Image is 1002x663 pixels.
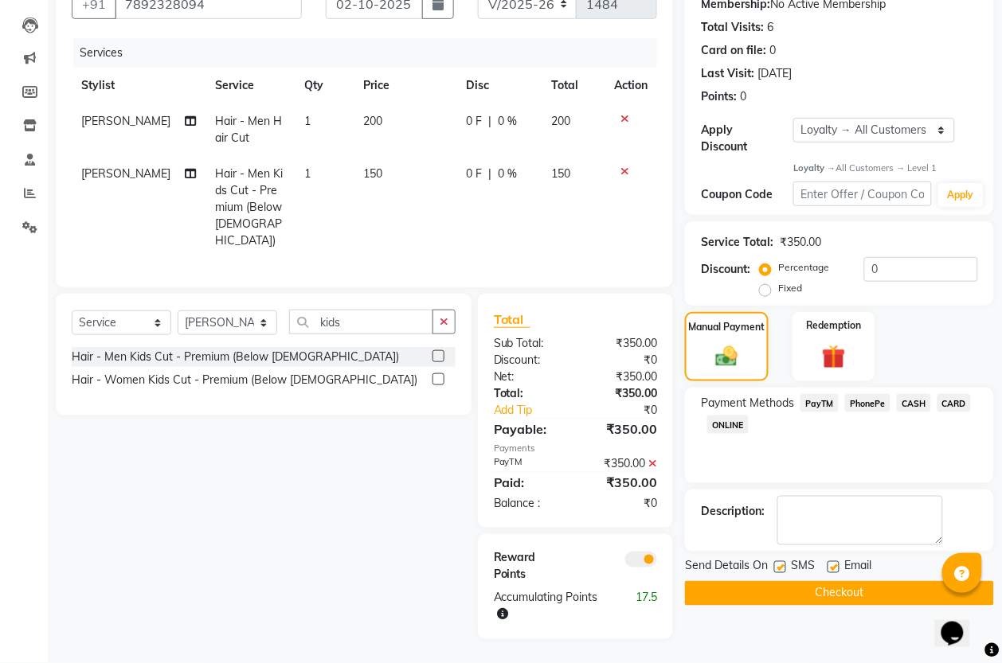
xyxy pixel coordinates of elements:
th: Service [205,68,295,103]
div: Points: [701,88,737,105]
div: Discount: [482,352,576,369]
button: Checkout [685,581,994,606]
div: All Customers → Level 1 [793,162,978,175]
span: ONLINE [707,415,749,434]
div: Description: [701,504,765,521]
span: | [488,113,491,130]
div: Payable: [482,419,576,439]
div: Services [73,38,669,68]
span: Hair - Men Kids Cut - Premium (Below [DEMOGRAPHIC_DATA]) [215,166,283,248]
span: 0 F [466,113,482,130]
div: ₹350.00 [576,369,670,385]
input: Search or Scan [289,310,433,334]
div: Discount: [701,261,750,278]
div: Service Total: [701,234,773,251]
div: 0 [769,42,776,59]
div: Card on file: [701,42,766,59]
div: Paid: [482,473,576,492]
div: ₹350.00 [780,234,821,251]
div: ₹350.00 [576,455,670,472]
button: Apply [938,183,984,207]
th: Price [354,68,456,103]
span: Hair - Men Hair Cut [215,114,282,145]
span: 1 [304,166,311,181]
div: ₹0 [591,402,669,419]
th: Stylist [72,68,205,103]
label: Percentage [778,260,829,275]
a: Add Tip [482,402,591,419]
div: ₹350.00 [576,473,670,492]
span: 150 [363,166,382,181]
span: CASH [897,394,931,412]
label: Redemption [806,318,861,333]
span: Payment Methods [701,395,794,411]
div: Coupon Code [701,186,793,203]
span: Email [844,558,871,578]
span: [PERSON_NAME] [81,166,170,181]
div: Total Visits: [701,19,764,36]
div: ₹350.00 [576,335,670,352]
div: Hair - Women Kids Cut - Premium (Below [DEMOGRAPHIC_DATA]) [72,372,417,388]
th: Total [542,68,605,103]
div: [DATE] [757,65,792,82]
span: PhonePe [845,394,890,412]
span: 200 [551,114,570,128]
label: Fixed [778,281,802,295]
strong: Loyalty → [793,162,836,174]
div: ₹350.00 [576,385,670,402]
div: Balance : [482,495,576,512]
div: Payments [494,442,657,455]
span: 0 % [498,166,517,182]
iframe: chat widget [935,599,986,647]
div: ₹0 [576,352,670,369]
th: Qty [295,68,354,103]
th: Action [605,68,657,103]
div: 17.5 [622,590,669,623]
span: Send Details On [685,558,768,578]
span: PayTM [800,394,839,412]
div: Reward Points [482,550,576,583]
div: PayTM [482,455,576,472]
div: ₹0 [576,495,670,512]
div: Net: [482,369,576,385]
div: Accumulating Points [482,590,623,623]
th: Disc [456,68,542,103]
div: Apply Discount [701,122,793,155]
input: Enter Offer / Coupon Code [793,181,932,206]
label: Manual Payment [689,320,765,334]
span: 200 [363,114,382,128]
span: 0 % [498,113,517,130]
span: CARD [937,394,972,412]
span: [PERSON_NAME] [81,114,170,128]
div: Hair - Men Kids Cut - Premium (Below [DEMOGRAPHIC_DATA]) [72,349,399,365]
span: 0 F [466,166,482,182]
span: 1 [304,114,311,128]
span: Total [494,311,530,328]
div: ₹350.00 [576,419,670,439]
img: _gift.svg [815,342,853,372]
div: Total: [482,385,576,402]
span: SMS [791,558,815,578]
div: Last Visit: [701,65,754,82]
span: | [488,166,491,182]
span: 150 [551,166,570,181]
div: Sub Total: [482,335,576,352]
div: 0 [740,88,746,105]
div: 6 [767,19,773,36]
img: _cash.svg [709,344,745,369]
